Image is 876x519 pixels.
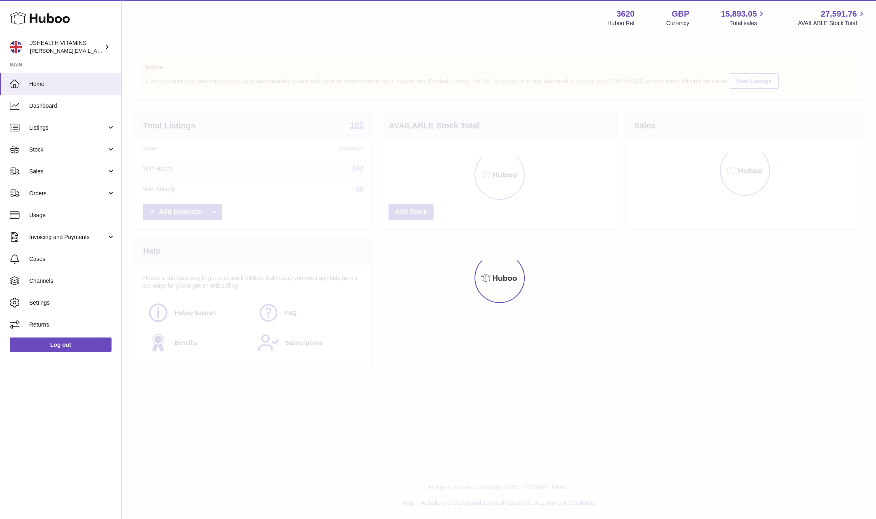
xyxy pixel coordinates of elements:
span: Channels [29,277,115,285]
a: 15,893.05 Total sales [721,9,766,27]
div: Huboo Ref [608,19,635,27]
img: francesca@jshealthvitamins.com [10,41,22,53]
span: Cases [29,255,115,263]
span: Usage [29,211,115,219]
span: 27,591.76 [821,9,857,19]
span: Total sales [730,19,766,27]
strong: 3620 [616,9,635,19]
span: Stock [29,146,107,154]
span: Returns [29,321,115,329]
div: Currency [666,19,689,27]
span: Settings [29,299,115,307]
span: AVAILABLE Stock Total [798,19,866,27]
a: 27,591.76 AVAILABLE Stock Total [798,9,866,27]
span: Orders [29,190,107,197]
strong: GBP [672,9,689,19]
span: Listings [29,124,107,132]
span: [PERSON_NAME][EMAIL_ADDRESS][DOMAIN_NAME] [30,47,163,54]
div: JSHEALTH VITAMINS [30,39,103,55]
span: Sales [29,168,107,175]
span: 15,893.05 [721,9,757,19]
span: Invoicing and Payments [29,233,107,241]
span: Dashboard [29,102,115,110]
span: Home [29,80,115,88]
a: Log out [10,337,112,352]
